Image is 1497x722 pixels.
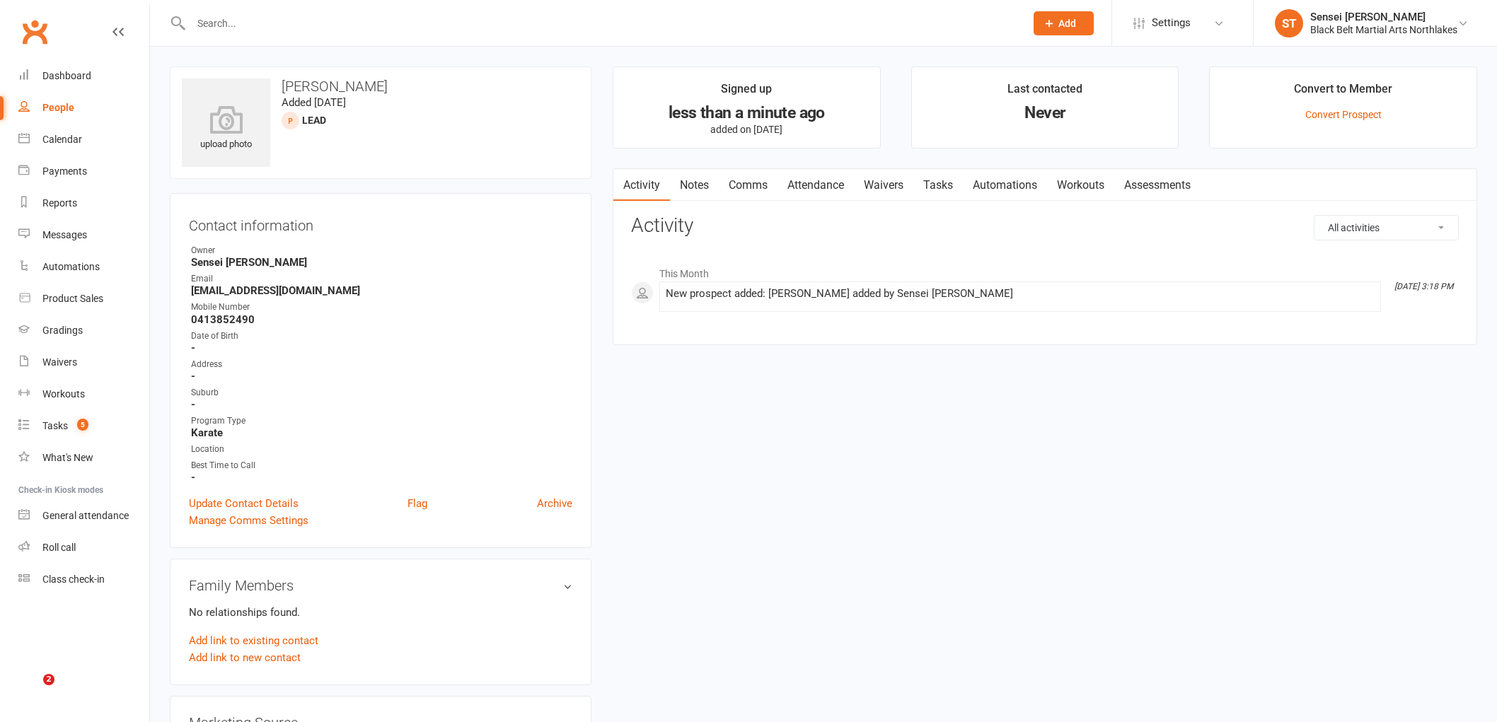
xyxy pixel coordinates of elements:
i: [DATE] 3:18 PM [1394,281,1453,291]
span: Lead [302,115,326,126]
h3: Family Members [189,578,572,593]
a: Add link to existing contact [189,632,318,649]
div: Workouts [42,388,85,400]
strong: - [191,471,572,484]
div: Roll call [42,542,76,553]
div: General attendance [42,510,129,521]
div: Class check-in [42,573,105,585]
a: Waivers [854,169,913,202]
a: Reports [18,187,149,219]
input: Search... [187,13,1015,33]
h3: Contact information [189,212,572,233]
div: Location [191,443,572,456]
li: This Month [631,259,1459,281]
button: Add [1034,11,1094,35]
div: Convert to Member [1294,80,1392,105]
a: Workouts [18,378,149,410]
div: Suburb [191,386,572,400]
div: Never [925,105,1166,120]
a: Roll call [18,532,149,564]
a: Update Contact Details [189,495,299,512]
div: New prospect added: [PERSON_NAME] added by Sensei [PERSON_NAME] [666,288,1375,300]
div: Email [191,272,572,286]
span: Add [1058,18,1076,29]
div: ST [1275,9,1303,37]
time: Added [DATE] [282,96,346,109]
a: Automations [963,169,1047,202]
div: Date of Birth [191,330,572,343]
a: Waivers [18,347,149,378]
a: Assessments [1114,169,1201,202]
div: What's New [42,452,93,463]
a: General attendance kiosk mode [18,500,149,532]
strong: - [191,398,572,411]
div: Best Time to Call [191,459,572,472]
p: added on [DATE] [626,124,867,135]
div: Black Belt Martial Arts Northlakes [1310,23,1457,36]
a: Activity [613,169,670,202]
a: Workouts [1047,169,1114,202]
a: Flag [408,495,427,512]
a: Calendar [18,124,149,156]
a: Dashboard [18,60,149,92]
a: Notes [670,169,719,202]
div: Dashboard [42,70,91,81]
strong: - [191,370,572,383]
div: Product Sales [42,293,103,304]
div: Tasks [42,420,68,431]
div: Payments [42,165,87,177]
div: Mobile Number [191,301,572,314]
h3: Activity [631,215,1459,237]
div: Automations [42,261,100,272]
div: Calendar [42,134,82,145]
strong: 0413852490 [191,313,572,326]
div: Sensei [PERSON_NAME] [1310,11,1457,23]
strong: Sensei [PERSON_NAME] [191,256,572,269]
a: Payments [18,156,149,187]
span: Settings [1152,7,1191,39]
div: less than a minute ago [626,105,867,120]
a: What's New [18,442,149,474]
a: Convert Prospect [1305,109,1382,120]
a: Gradings [18,315,149,347]
strong: - [191,342,572,354]
iframe: Intercom live chat [14,674,48,708]
a: Clubworx [17,14,52,50]
div: Last contacted [1007,80,1082,105]
a: Class kiosk mode [18,564,149,595]
div: Reports [42,197,77,209]
div: Messages [42,229,87,240]
a: Manage Comms Settings [189,512,308,529]
a: Automations [18,251,149,283]
h3: [PERSON_NAME] [182,78,579,94]
strong: [EMAIL_ADDRESS][DOMAIN_NAME] [191,284,572,297]
div: Program Type [191,414,572,428]
div: People [42,102,74,113]
p: No relationships found. [189,604,572,621]
a: Add link to new contact [189,649,301,666]
div: Gradings [42,325,83,336]
a: People [18,92,149,124]
a: Archive [537,495,572,512]
div: upload photo [182,105,270,152]
div: Address [191,358,572,371]
span: 5 [77,419,88,431]
a: Tasks [913,169,963,202]
a: Messages [18,219,149,251]
div: Waivers [42,356,77,368]
span: 2 [43,674,54,685]
a: Product Sales [18,283,149,315]
a: Attendance [778,169,854,202]
a: Tasks 5 [18,410,149,442]
a: Comms [719,169,778,202]
div: Owner [191,244,572,257]
div: Signed up [721,80,772,105]
strong: Karate [191,426,572,439]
